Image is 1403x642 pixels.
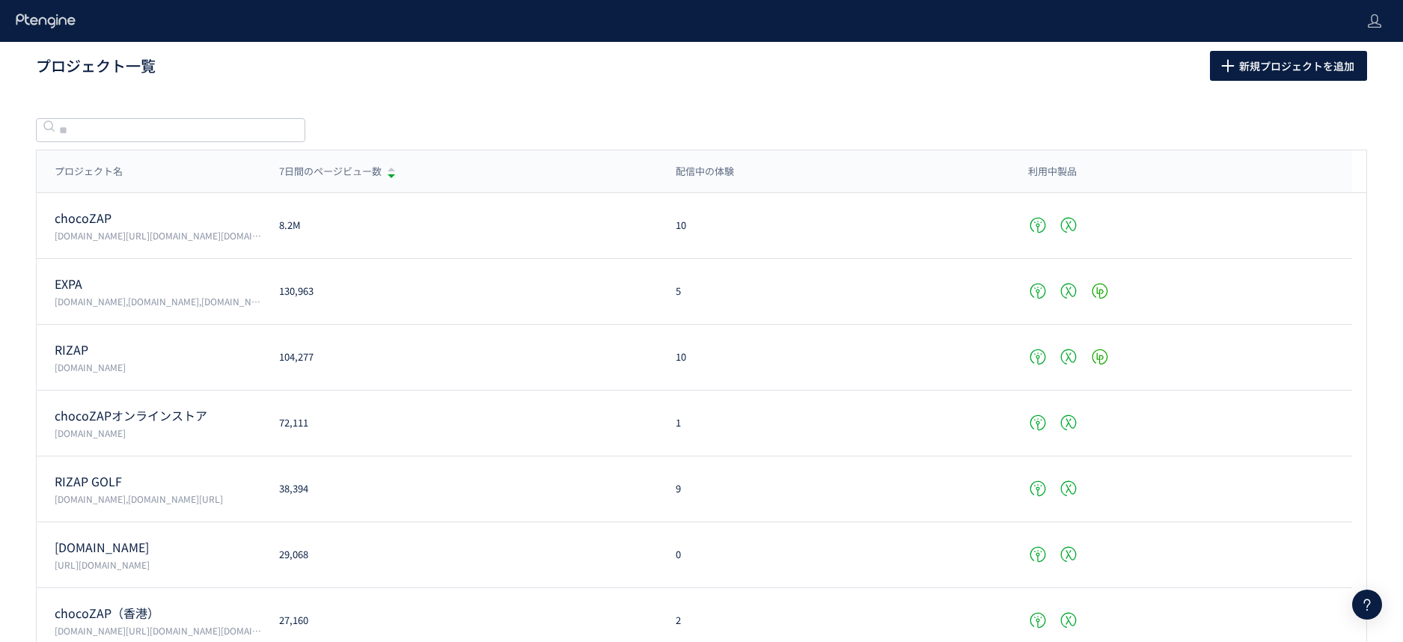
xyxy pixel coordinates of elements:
div: 29,068 [261,548,658,562]
p: chocozap.jp/,zap-id.jp/,web.my-zap.jp/,liff.campaign.chocozap.sumiyoku.jp/ [55,229,261,242]
div: 10 [658,350,1010,364]
p: www.rizap-golf.jp,rizap-golf.ns-test.work/lp/3anniversary-cp/ [55,492,261,505]
p: www.rizap.jp [55,361,261,373]
p: https://medical.chocozap.jp [55,558,261,571]
p: chocoZAP（香港） [55,605,261,622]
p: chocoZAPオンラインストア [55,407,261,424]
p: EXPA [55,275,261,293]
p: chocozap-hk.com/,chocozaphk.gymmasteronline.com/,hk.chocozap-global.com/ [55,624,261,637]
div: 38,394 [261,482,658,496]
div: 1 [658,416,1010,430]
span: 配信中の体験 [676,165,734,179]
button: 新規プロジェクトを追加 [1210,51,1367,81]
p: chocozap.shop [55,427,261,439]
div: 0 [658,548,1010,562]
div: 130,963 [261,284,658,299]
div: 72,111 [261,416,658,430]
p: medical.chocozap.jp [55,539,261,556]
span: プロジェクト名 [55,165,123,179]
span: 利用中製品 [1028,165,1077,179]
p: vivana.jp,expa-official.jp,reserve-expa.jp [55,295,261,308]
div: 10 [658,218,1010,233]
div: 27,160 [261,614,658,628]
span: 新規プロジェクトを追加 [1239,51,1354,81]
div: 104,277 [261,350,658,364]
div: 5 [658,284,1010,299]
p: chocoZAP [55,210,261,227]
div: 2 [658,614,1010,628]
span: 7日間のページビュー数 [279,165,382,179]
div: 8.2M [261,218,658,233]
p: RIZAP [55,341,261,358]
p: RIZAP GOLF [55,473,261,490]
h1: プロジェクト一覧 [36,55,1177,77]
div: 9 [658,482,1010,496]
